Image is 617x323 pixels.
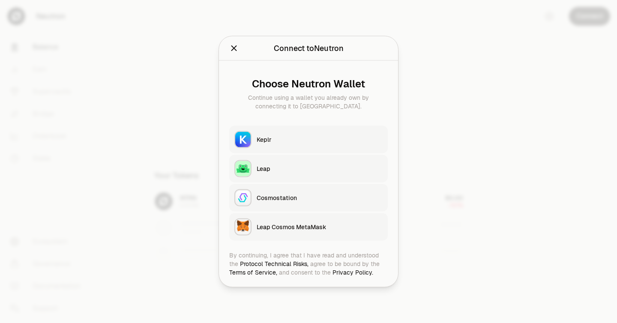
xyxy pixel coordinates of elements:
[229,42,239,54] button: Close
[257,164,383,173] div: Leap
[257,135,383,144] div: Keplr
[229,269,277,276] a: Terms of Service,
[229,251,388,277] div: By continuing, I agree that I have read and understood the agree to be bound by the and consent t...
[240,260,308,268] a: Protocol Technical Risks,
[229,155,388,182] button: LeapLeap
[274,42,344,54] div: Connect to Neutron
[235,190,251,206] img: Cosmostation
[229,184,388,212] button: CosmostationCosmostation
[235,219,251,235] img: Leap Cosmos MetaMask
[257,194,383,202] div: Cosmostation
[235,161,251,176] img: Leap
[332,269,373,276] a: Privacy Policy.
[229,213,388,241] button: Leap Cosmos MetaMaskLeap Cosmos MetaMask
[235,132,251,147] img: Keplr
[229,126,388,153] button: KeplrKeplr
[236,78,381,90] div: Choose Neutron Wallet
[257,223,383,231] div: Leap Cosmos MetaMask
[236,93,381,111] div: Continue using a wallet you already own by connecting it to [GEOGRAPHIC_DATA].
